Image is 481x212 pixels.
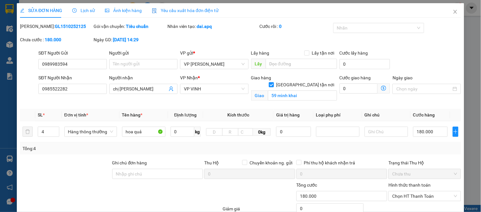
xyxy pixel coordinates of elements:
div: Chưa cước : [20,36,92,43]
span: Ảnh kiện hàng [105,8,142,13]
input: Ghi chú đơn hàng [112,169,203,179]
div: Cước rồi : [260,23,332,30]
label: Cước lấy hàng [340,50,368,56]
span: [GEOGRAPHIC_DATA], [GEOGRAPHIC_DATA] ↔ [GEOGRAPHIC_DATA] [14,27,61,49]
input: Ngày giao [396,85,451,92]
img: icon [152,8,157,13]
input: Dọc đường [266,59,337,69]
span: Định lượng [174,112,197,117]
button: Close [446,3,464,21]
label: Cước giao hàng [340,75,371,80]
span: Cước hàng [413,112,435,117]
span: VP VINH [184,84,244,94]
span: close [453,9,458,14]
div: Gói vận chuyển: [94,23,166,30]
span: clock-circle [72,8,77,13]
input: Cước lấy hàng [340,59,390,69]
div: SĐT Người Gửi [38,50,107,56]
span: Tổng cước [296,182,317,188]
span: Kích thước [228,112,250,117]
span: VP GIA LÂM [184,59,244,69]
b: dai.apq [197,24,212,29]
th: Ghi chú [362,109,411,121]
strong: CHUYỂN PHÁT NHANH AN PHÚ QUÝ [15,5,61,26]
span: Lấy hàng [251,50,270,56]
span: Yêu cầu xuất hóa đơn điện tử [152,8,219,13]
span: Lấy tận nơi [309,50,337,56]
b: GL1510252125 [55,24,86,29]
label: Ngày giao [393,75,413,80]
span: Tên hàng [122,112,143,117]
b: [DATE] 14:29 [113,37,139,42]
input: D [206,128,223,136]
span: [GEOGRAPHIC_DATA] tận nơi [274,81,337,88]
span: dollar-circle [381,86,386,91]
input: VD: Bàn, Ghế [122,127,166,137]
span: Lịch sử [72,8,95,13]
b: 180.000 [45,37,61,42]
b: 0 [279,24,282,29]
div: Tổng: 4 [23,145,186,152]
div: Người nhận [109,74,178,81]
span: Đơn vị tính [64,112,88,117]
span: Hàng thông thường [68,127,113,136]
input: Cước giao hàng [340,83,378,94]
span: Phí thu hộ khách nhận trả [302,159,358,166]
div: Người gửi [109,50,178,56]
span: Giá trị hàng [276,112,300,117]
span: SỬA ĐƠN HÀNG [20,8,62,13]
span: plus [453,129,458,134]
label: Ghi chú đơn hàng [112,160,147,165]
input: Ghi Chú [365,127,408,137]
img: logo [3,34,12,66]
span: Giao hàng [251,75,271,80]
span: Lấy [251,59,266,69]
span: Chưa thu [392,169,457,179]
span: SL [38,112,43,117]
div: [PERSON_NAME]: [20,23,92,30]
input: C [238,128,253,136]
span: Chọn HT Thanh Toán [392,191,457,201]
span: 0kg [253,128,271,136]
span: kg [194,127,201,137]
button: delete [23,127,33,137]
b: Tiêu chuẩn [126,24,149,29]
span: Giao [251,90,268,101]
span: user-add [169,86,174,91]
span: VP Nhận [180,75,198,80]
span: edit [20,8,24,13]
div: Ngày GD: [94,36,166,43]
label: Hình thức thanh toán [388,182,431,188]
input: R [222,128,239,136]
span: Chuyển khoản ng. gửi [247,159,295,166]
div: Nhân viên tạo: [167,23,258,30]
div: Trạng thái Thu Hộ [388,159,461,166]
input: Giao tận nơi [268,90,337,101]
th: Loại phụ phí [314,109,362,121]
span: picture [105,8,109,13]
button: plus [453,127,458,137]
div: VP gửi [180,50,248,56]
div: SĐT Người Nhận [38,74,107,81]
span: Thu Hộ [204,160,219,165]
